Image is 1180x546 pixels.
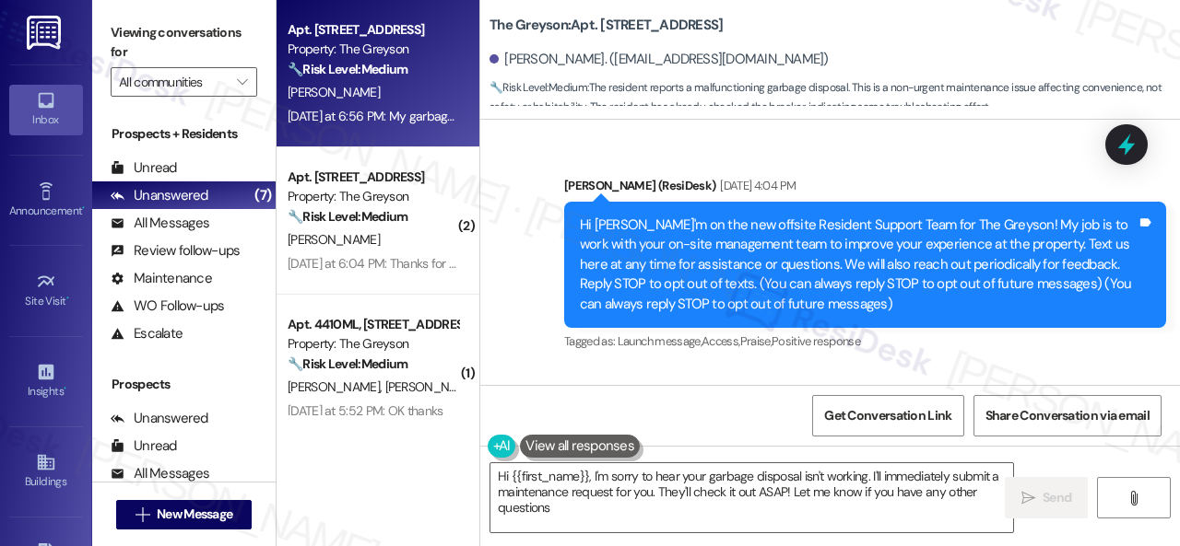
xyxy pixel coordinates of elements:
div: All Messages [111,464,209,483]
i:  [1127,491,1140,505]
strong: 🔧 Risk Level: Medium [490,80,587,95]
span: [PERSON_NAME] [288,378,385,395]
button: Get Conversation Link [812,395,963,436]
div: WO Follow-ups [111,296,224,316]
strong: 🔧 Risk Level: Medium [288,61,407,77]
textarea: Hi {{first_name}}, I'm sorry to hear your garbage disposal isn't working. I'll immediately submit... [490,463,1013,532]
button: New Message [116,500,253,529]
span: Positive response [772,333,860,349]
div: Prospects [92,375,276,394]
div: Apt. [STREET_ADDRESS] [288,20,458,40]
span: [PERSON_NAME] [288,84,380,100]
div: Unanswered [111,186,208,205]
i:  [237,75,247,89]
span: Get Conversation Link [824,406,951,425]
span: New Message [157,505,232,524]
div: [DATE] at 6:56 PM: My garbage disposal isn't running. I checked the breaker and it's fine. [288,108,752,124]
input: All communities [119,67,228,97]
a: Insights • [9,356,83,406]
div: Property: The Greyson [288,187,458,206]
strong: 🔧 Risk Level: Medium [288,355,407,372]
button: Share Conversation via email [973,395,1162,436]
span: Praise , [740,333,772,349]
i:  [1021,491,1035,505]
div: Property: The Greyson [288,40,458,59]
span: [PERSON_NAME] [385,378,478,395]
span: Access , [702,333,739,349]
div: Unanswered [111,409,208,428]
button: Send [1005,477,1088,518]
span: • [64,382,66,395]
div: Unread [111,158,177,178]
span: Send [1043,488,1071,507]
b: The Greyson: Apt. [STREET_ADDRESS] [490,16,723,35]
div: Property: The Greyson [288,334,458,354]
strong: 🔧 Risk Level: Medium [288,208,407,225]
div: Tagged as: [564,328,1166,354]
div: All Messages [111,214,209,233]
a: Site Visit • [9,266,83,316]
div: [PERSON_NAME]. ([EMAIL_ADDRESS][DOMAIN_NAME]) [490,50,829,69]
span: Share Conversation via email [985,406,1150,425]
i:  [136,507,149,522]
div: Escalate [111,324,183,343]
span: • [82,202,85,215]
div: (7) [250,181,276,210]
div: Prospects + Residents [92,124,276,144]
div: [DATE] at 5:52 PM: OK thanks [288,402,442,419]
div: [DATE] 4:04 PM [715,176,796,195]
span: : The resident reports a malfunctioning garbage disposal. This is a non-urgent maintenance issue ... [490,78,1180,118]
span: Launch message , [618,333,702,349]
div: Review follow-ups [111,241,240,261]
div: Unread [111,436,177,456]
div: [DATE] at 6:04 PM: Thanks for replying quickly and trying to help. [288,255,632,272]
span: • [66,292,69,305]
div: Apt. [STREET_ADDRESS] [288,168,458,187]
div: [PERSON_NAME] (ResiDesk) [564,176,1166,202]
div: Maintenance [111,269,212,288]
div: Apt. 4410ML, [STREET_ADDRESS] [288,315,458,334]
span: [PERSON_NAME] [288,231,380,248]
a: Inbox [9,85,83,134]
div: Hi [PERSON_NAME]'m on the new offsite Resident Support Team for The Greyson! My job is to work wi... [580,215,1137,314]
a: Buildings [9,447,83,496]
label: Viewing conversations for [111,18,257,67]
img: ResiDesk Logo [27,16,65,50]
